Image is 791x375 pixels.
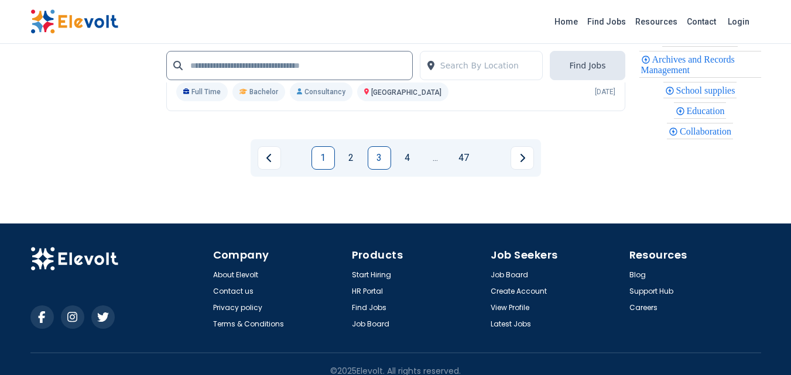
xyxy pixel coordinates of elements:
a: Next page [511,146,534,170]
span: Collaboration [680,126,735,136]
div: Collaboration [667,123,733,139]
a: Start Hiring [352,270,391,280]
div: Education [674,102,727,119]
a: Page 3 is your current page [368,146,391,170]
h4: Products [352,247,484,263]
a: Jump forward [424,146,447,170]
a: Resources [631,12,682,31]
p: [DATE] [595,87,615,97]
iframe: Chat Widget [732,319,791,375]
img: Elevolt [30,247,118,271]
span: School supplies [676,85,739,95]
a: HR Portal [352,287,383,296]
a: About Elevolt [213,270,258,280]
button: Find Jobs [550,51,625,80]
a: Create Account [491,287,547,296]
ul: Pagination [258,146,534,170]
p: Full Time [176,82,228,101]
a: Page 4 [396,146,419,170]
a: Careers [629,303,658,312]
a: Support Hub [629,287,673,296]
a: Latest Jobs [491,319,531,329]
span: Bachelor [249,87,278,97]
a: Login [721,10,756,33]
span: Archives and Records Management [641,54,735,75]
div: School supplies [663,82,737,98]
a: Contact us [213,287,254,296]
img: Elevolt [30,9,118,34]
h4: Company [213,247,345,263]
a: Page 2 [340,146,363,170]
a: Find Jobs [352,303,386,312]
h4: Job Seekers [491,247,622,263]
a: Previous page [258,146,281,170]
a: Privacy policy [213,303,262,312]
a: Page 1 [311,146,335,170]
a: Terms & Conditions [213,319,284,329]
a: Contact [682,12,721,31]
a: Job Board [352,319,389,329]
span: [GEOGRAPHIC_DATA] [371,88,441,97]
a: View Profile [491,303,529,312]
a: Job Board [491,270,528,280]
a: Find Jobs [583,12,631,31]
a: Blog [629,270,646,280]
h4: Resources [629,247,761,263]
div: Archives and Records Management [639,51,761,78]
span: Education [687,106,728,116]
p: Consultancy [290,82,352,101]
a: Home [550,12,583,31]
a: Page 47 [452,146,475,170]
